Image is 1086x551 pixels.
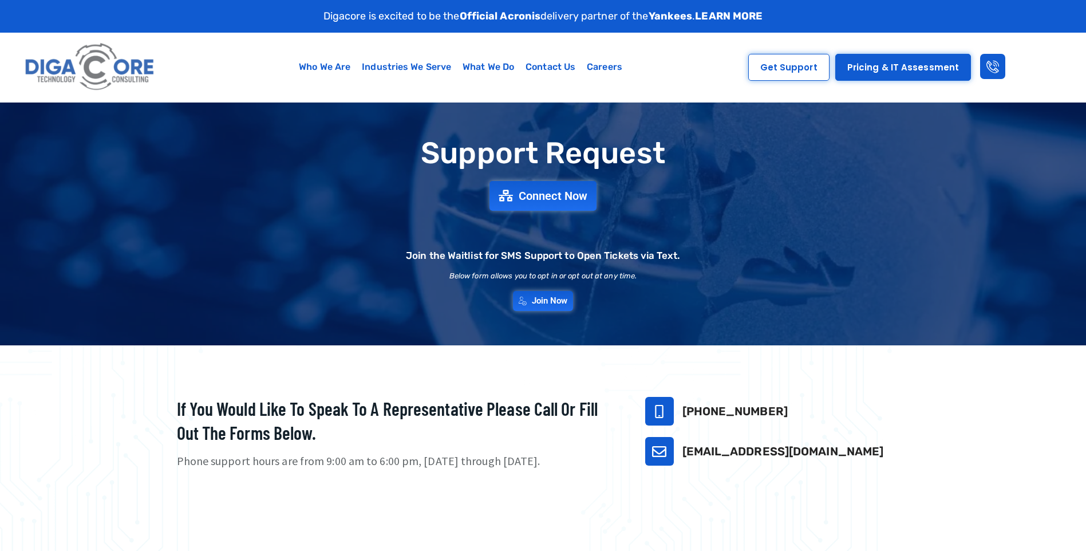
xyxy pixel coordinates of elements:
span: Connect Now [519,190,587,202]
span: Pricing & IT Assessment [847,63,959,72]
h2: Below form allows you to opt in or opt out at any time. [449,272,637,280]
a: Industries We Serve [356,54,457,80]
a: What We Do [457,54,520,80]
a: [PHONE_NUMBER] [682,404,788,418]
a: support@digacore.com [645,437,674,466]
a: Join Now [513,291,574,311]
h2: If you would like to speak to a representative please call or fill out the forms below. [177,397,617,444]
a: Pricing & IT Assessment [835,54,971,81]
h2: Join the Waitlist for SMS Support to Open Tickets via Text. [406,251,680,261]
nav: Menu [214,54,708,80]
a: Connect Now [489,181,597,211]
strong: Yankees [649,10,693,22]
a: 732-646-5725 [645,397,674,426]
a: Careers [581,54,628,80]
h1: Support Request [148,137,938,170]
a: LEARN MORE [695,10,763,22]
span: Join Now [532,297,568,305]
span: Get Support [760,63,818,72]
p: Digacore is excited to be the delivery partner of the . [323,9,763,24]
p: Phone support hours are from 9:00 am to 6:00 pm, [DATE] through [DATE]. [177,453,617,470]
strong: Official Acronis [460,10,541,22]
a: [EMAIL_ADDRESS][DOMAIN_NAME] [682,444,884,458]
a: Contact Us [520,54,581,80]
a: Who We Are [293,54,356,80]
a: Get Support [748,54,830,81]
img: Digacore logo 1 [22,38,159,96]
